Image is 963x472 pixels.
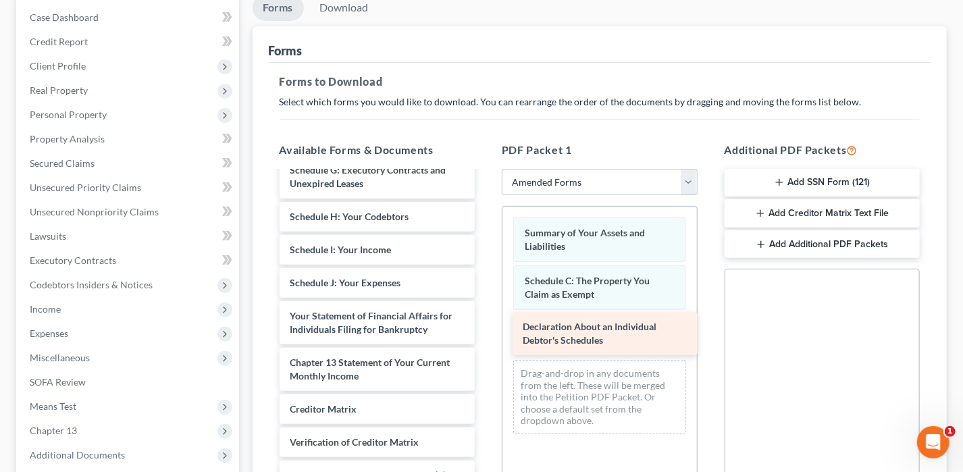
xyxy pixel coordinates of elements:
span: Schedule J: Your Expenses [290,277,401,288]
a: Lawsuits [19,224,239,248]
span: Schedule H: Your Codebtors [290,211,409,222]
h5: PDF Packet 1 [502,142,698,158]
h5: Additional PDF Packets [725,142,920,158]
p: Select which forms you would like to download. You can rearrange the order of the documents by dr... [280,95,920,109]
span: Income [30,303,61,315]
div: Forms [269,43,303,59]
span: Secured Claims [30,157,95,169]
span: Codebtors Insiders & Notices [30,279,153,290]
span: Summary of Your Assets and Liabilities [525,227,645,252]
span: Your Statement of Financial Affairs for Individuals Filing for Bankruptcy [290,310,453,335]
span: Additional Documents [30,449,125,461]
span: Chapter 13 Statement of Your Current Monthly Income [290,357,450,382]
a: Case Dashboard [19,5,239,30]
a: Secured Claims [19,151,239,176]
span: Chapter 13 [30,425,77,436]
span: 1 [945,426,956,437]
a: Credit Report [19,30,239,54]
button: Add Additional PDF Packets [725,230,920,259]
span: Executory Contracts [30,255,116,266]
span: Schedule I: Your Income [290,244,392,255]
a: Property Analysis [19,127,239,151]
span: Property Analysis [30,133,105,145]
span: Credit Report [30,36,88,47]
span: Expenses [30,327,68,339]
span: Personal Property [30,109,107,120]
a: Unsecured Nonpriority Claims [19,200,239,224]
div: Drag-and-drop in any documents from the left. These will be merged into the Petition PDF Packet. ... [513,360,686,434]
span: Means Test [30,400,76,412]
iframe: Intercom live chat [917,426,949,458]
span: Lawsuits [30,230,66,242]
span: Real Property [30,84,88,96]
span: Declaration About an Individual Debtor's Schedules [523,321,657,346]
span: Unsecured Priority Claims [30,182,141,193]
span: SOFA Review [30,376,86,388]
a: Executory Contracts [19,248,239,273]
span: Unsecured Nonpriority Claims [30,206,159,217]
h5: Available Forms & Documents [280,142,475,158]
span: Schedule G: Executory Contracts and Unexpired Leases [290,164,446,189]
span: Client Profile [30,60,86,72]
a: Unsecured Priority Claims [19,176,239,200]
span: Verification of Creditor Matrix [290,436,419,448]
span: Schedule C: The Property You Claim as Exempt [525,275,650,300]
a: SOFA Review [19,370,239,394]
h5: Forms to Download [280,74,920,90]
button: Add Creditor Matrix Text File [725,199,920,228]
span: Miscellaneous [30,352,90,363]
button: Add SSN Form (121) [725,169,920,197]
span: Case Dashboard [30,11,99,23]
span: Creditor Matrix [290,403,357,415]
